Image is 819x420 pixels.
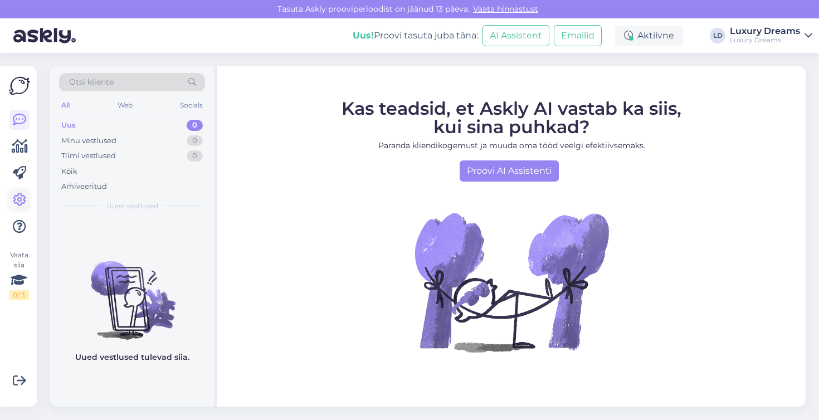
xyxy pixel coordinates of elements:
div: Aktiivne [615,26,683,46]
div: Proovi tasuta juba täna: [353,29,478,42]
div: Tiimi vestlused [61,150,116,162]
div: 0 [187,135,203,146]
div: 0 / 3 [9,290,29,300]
img: No chats [50,241,214,341]
button: AI Assistent [482,25,549,46]
span: Otsi kliente [69,76,114,88]
div: Web [115,98,135,113]
div: Kõik [61,166,77,177]
span: Kas teadsid, et Askly AI vastab ka siis, kui sina puhkad? [342,97,681,138]
div: Luxury Dreams [730,27,800,36]
div: 0 [187,150,203,162]
img: Askly Logo [9,75,30,96]
span: Uued vestlused [106,201,158,211]
div: Vaata siia [9,250,29,300]
p: Paranda kliendikogemust ja muuda oma tööd veelgi efektiivsemaks. [342,140,681,152]
b: Uus! [353,30,374,41]
div: All [59,98,72,113]
div: Arhiveeritud [61,181,107,192]
a: Vaata hinnastust [470,4,542,14]
div: 0 [187,120,203,131]
button: Emailid [554,25,602,46]
div: Socials [178,98,205,113]
a: Proovi AI Assistenti [460,160,559,182]
div: Luxury Dreams [730,36,800,45]
div: LD [710,28,725,43]
img: No Chat active [411,182,612,382]
p: Uued vestlused tulevad siia. [75,351,189,363]
div: Uus [61,120,76,131]
div: Minu vestlused [61,135,116,146]
a: Luxury DreamsLuxury Dreams [730,27,812,45]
